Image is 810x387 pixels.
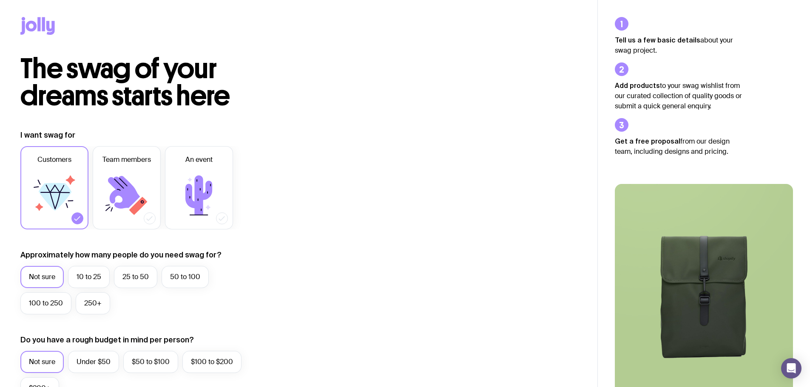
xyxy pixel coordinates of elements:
[20,335,194,345] label: Do you have a rough budget in mind per person?
[68,266,110,288] label: 10 to 25
[123,351,178,373] label: $50 to $100
[781,358,801,379] div: Open Intercom Messenger
[20,52,230,113] span: The swag of your dreams starts here
[162,266,209,288] label: 50 to 100
[114,266,157,288] label: 25 to 50
[20,250,222,260] label: Approximately how many people do you need swag for?
[76,292,110,314] label: 250+
[20,292,71,314] label: 100 to 250
[615,136,742,157] p: from our design team, including designs and pricing.
[185,155,213,165] span: An event
[20,130,75,140] label: I want swag for
[20,351,64,373] label: Not sure
[615,80,742,111] p: to your swag wishlist from our curated collection of quality goods or submit a quick general enqu...
[615,36,700,44] strong: Tell us a few basic details
[20,266,64,288] label: Not sure
[615,137,680,145] strong: Get a free proposal
[37,155,71,165] span: Customers
[68,351,119,373] label: Under $50
[615,82,660,89] strong: Add products
[102,155,151,165] span: Team members
[615,35,742,56] p: about your swag project.
[182,351,242,373] label: $100 to $200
